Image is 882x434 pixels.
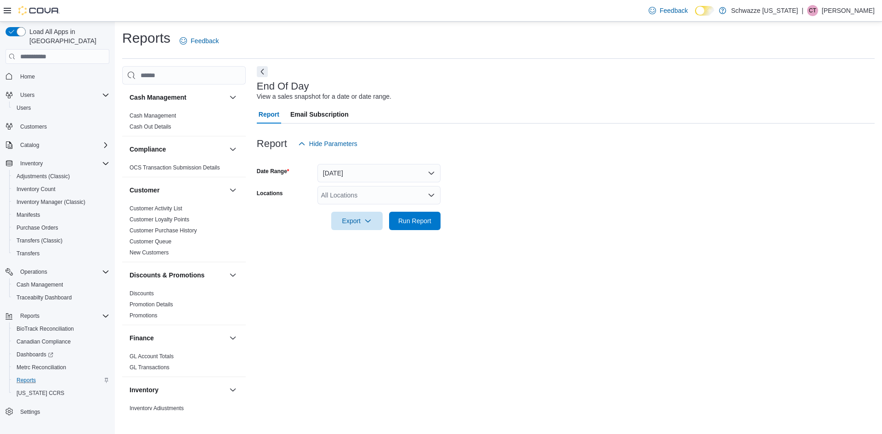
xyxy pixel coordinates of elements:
span: Feedback [191,36,219,45]
input: Dark Mode [695,6,714,16]
span: Manifests [17,211,40,219]
h3: Inventory [130,385,158,395]
span: Cash Management [130,112,176,119]
a: Adjustments (Classic) [13,171,73,182]
span: Dashboards [13,349,109,360]
button: Reports [2,310,113,322]
span: Reports [17,310,109,321]
span: Load All Apps in [GEOGRAPHIC_DATA] [26,27,109,45]
p: | [802,5,803,16]
span: Users [20,91,34,99]
button: Operations [2,265,113,278]
span: Run Report [398,216,431,225]
span: Transfers [13,248,109,259]
a: Customer Activity List [130,205,182,212]
h3: Discounts & Promotions [130,271,204,280]
span: Customer Loyalty Points [130,216,189,223]
a: Home [17,71,39,82]
span: Adjustments (Classic) [17,173,70,180]
a: Reports [13,375,40,386]
span: Adjustments (Classic) [13,171,109,182]
h3: Customer [130,186,159,195]
button: Hide Parameters [294,135,361,153]
button: Purchase Orders [9,221,113,234]
span: Cash Management [13,279,109,290]
div: Discounts & Promotions [122,288,246,325]
button: Canadian Compliance [9,335,113,348]
span: Canadian Compliance [13,336,109,347]
h1: Reports [122,29,170,47]
a: Inventory Adjustments [130,405,184,411]
span: Washington CCRS [13,388,109,399]
span: Home [17,70,109,82]
span: Promotions [130,312,158,319]
span: Customers [20,123,47,130]
button: Customer [227,185,238,196]
h3: Finance [130,333,154,343]
span: Inventory [17,158,109,169]
button: Users [2,89,113,101]
a: Traceabilty Dashboard [13,292,75,303]
button: Open list of options [428,192,435,199]
button: Finance [227,333,238,344]
span: Reports [17,377,36,384]
a: Feedback [176,32,222,50]
button: BioTrack Reconciliation [9,322,113,335]
span: Dashboards [17,351,53,358]
span: Canadian Compliance [17,338,71,345]
button: Inventory Count [9,183,113,196]
a: New Customers [130,249,169,256]
a: Customer Purchase History [130,227,197,234]
button: Catalog [2,139,113,152]
button: Manifests [9,209,113,221]
button: Reports [17,310,43,321]
span: Home [20,73,35,80]
span: Settings [17,406,109,417]
button: Customer [130,186,226,195]
a: Metrc Reconciliation [13,362,70,373]
span: Traceabilty Dashboard [13,292,109,303]
span: Settings [20,408,40,416]
button: Traceabilty Dashboard [9,291,113,304]
span: Email Subscription [290,105,349,124]
h3: Report [257,138,287,149]
a: Dashboards [13,349,57,360]
div: Customer [122,203,246,262]
button: [US_STATE] CCRS [9,387,113,400]
span: Transfers [17,250,40,257]
a: GL Account Totals [130,353,174,360]
a: Settings [17,406,44,417]
button: Export [331,212,383,230]
label: Locations [257,190,283,197]
a: Cash Management [13,279,67,290]
button: Cash Management [227,92,238,103]
span: Reports [13,375,109,386]
button: Home [2,69,113,83]
span: Transfers (Classic) [17,237,62,244]
a: Discounts [130,290,154,297]
button: Users [17,90,38,101]
span: Users [13,102,109,113]
button: Customers [2,120,113,133]
span: Users [17,90,109,101]
a: Cash Out Details [130,124,171,130]
a: [US_STATE] CCRS [13,388,68,399]
a: GL Transactions [130,364,170,371]
a: Inventory Count [13,184,59,195]
button: Transfers [9,247,113,260]
button: Finance [130,333,226,343]
a: Customers [17,121,51,132]
span: Customer Queue [130,238,171,245]
button: Compliance [227,144,238,155]
button: Catalog [17,140,43,151]
span: Export [337,212,377,230]
button: Cash Management [9,278,113,291]
a: OCS Transaction Submission Details [130,164,220,171]
span: Metrc Reconciliation [17,364,66,371]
